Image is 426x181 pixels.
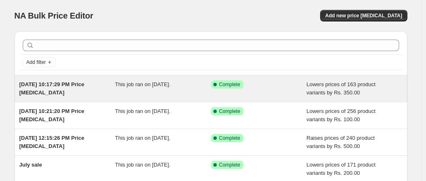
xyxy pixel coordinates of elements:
[306,162,376,176] span: Lowers prices of 171 product variants by Rs. 200.00
[219,135,240,141] span: Complete
[320,10,407,21] button: Add new price [MEDICAL_DATA]
[26,59,46,66] span: Add filter
[23,57,56,67] button: Add filter
[219,81,240,88] span: Complete
[306,108,376,122] span: Lowers prices of 256 product variants by Rs. 100.00
[14,11,93,20] span: NA Bulk Price Editor
[306,81,376,96] span: Lowers prices of 163 product variants by Rs. 350.00
[19,135,84,149] span: [DATE] 12:15:26 PM Price [MEDICAL_DATA]
[219,162,240,168] span: Complete
[306,135,375,149] span: Raises prices of 240 product variants by Rs. 500.00
[19,81,84,96] span: [DATE] 10:17:29 PM Price [MEDICAL_DATA]
[325,12,402,19] span: Add new price [MEDICAL_DATA]
[115,162,170,168] span: This job ran on [DATE].
[115,135,170,141] span: This job ran on [DATE].
[115,81,170,87] span: This job ran on [DATE].
[219,108,240,115] span: Complete
[19,108,84,122] span: [DATE] 10:21:20 PM Price [MEDICAL_DATA]
[115,108,170,114] span: This job ran on [DATE].
[19,162,42,168] span: July sale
